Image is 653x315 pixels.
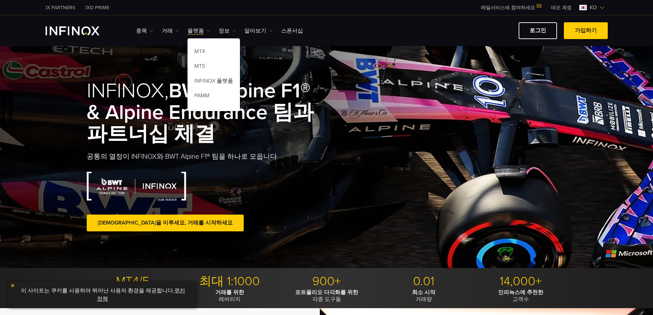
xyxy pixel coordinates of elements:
img: yellow close icon [10,283,15,288]
a: MT5 [188,60,240,75]
a: MT4 [188,45,240,60]
a: 메일서비스에 참여하세요 [476,5,546,11]
a: [DEMOGRAPHIC_DATA]을 이루세요, 거래를 시작하세요 [87,215,244,231]
a: INFINOX [80,4,114,11]
strong: BWT Alpine F1® & Alpine Endurance 팀과 파트너십 체결 [87,78,314,146]
span: ko [587,3,600,12]
a: 정보 [219,27,236,35]
a: 거래 [162,27,179,35]
a: INFINOX [40,4,80,11]
h1: INFINOX, [87,80,327,145]
a: INFINOX MENU [546,4,577,11]
a: PAMM [188,89,240,104]
a: 플랫폼 [188,27,210,35]
a: 종목 [136,27,153,35]
a: 로그인 [519,22,557,39]
a: 가입하기 [564,22,608,39]
a: INFINOX Logo [46,26,116,35]
a: INFINOX 플랫폼 [188,75,240,89]
p: 이 사이트는 쿠키를 사용하여 뛰어난 사용자 환경을 제공합니다. . [12,285,194,305]
a: 스폰서십 [281,27,303,35]
p: 공통의 열정이 INFINOX와 BWT Alpine F1® 팀을 하나로 모읍니다. [87,152,327,161]
a: 알아보기 [244,27,273,35]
